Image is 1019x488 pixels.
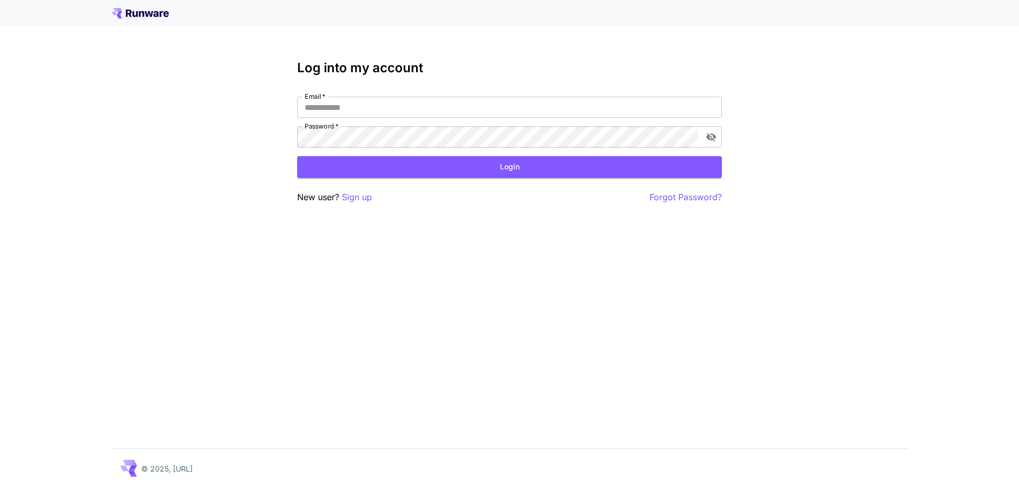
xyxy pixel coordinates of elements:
[305,122,339,131] label: Password
[297,156,722,178] button: Login
[342,191,372,204] button: Sign up
[297,191,372,204] p: New user?
[650,191,722,204] button: Forgot Password?
[305,92,325,101] label: Email
[141,463,193,474] p: © 2025, [URL]
[297,61,722,75] h3: Log into my account
[702,127,721,147] button: toggle password visibility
